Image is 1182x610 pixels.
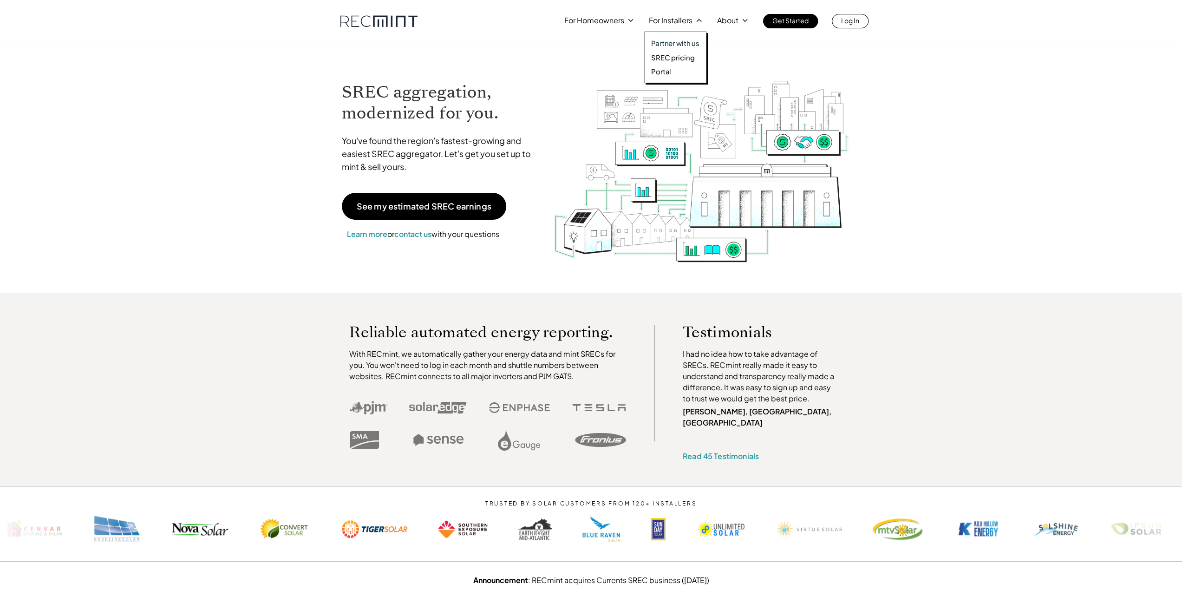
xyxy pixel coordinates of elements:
p: SREC pricing [651,53,694,62]
p: Log In [841,14,859,27]
p: For Homeowners [564,14,624,27]
a: Read 45 Testimonials [683,451,759,461]
p: Portal [651,67,671,76]
p: Get Started [772,14,809,27]
a: contact us [394,229,431,239]
a: Learn more [347,229,387,239]
a: Get Started [763,14,818,28]
a: See my estimated SREC earnings [342,193,506,220]
a: SREC pricing [651,53,699,62]
p: For Installers [649,14,692,27]
p: Testimonials [683,325,821,339]
p: TRUSTED BY SOLAR CUSTOMERS FROM 120+ INSTALLERS [457,500,725,507]
strong: Announcement [473,575,528,585]
h1: SREC aggregation, modernized for you. [342,82,540,124]
a: Portal [651,67,699,76]
p: or with your questions [342,228,504,240]
p: [PERSON_NAME], [GEOGRAPHIC_DATA], [GEOGRAPHIC_DATA] [683,406,839,428]
img: RECmint value cycle [553,56,849,265]
a: Log In [832,14,869,28]
p: About [717,14,738,27]
p: See my estimated SREC earnings [357,202,491,210]
p: You've found the region's fastest-growing and easiest SREC aggregator. Let's get you set up to mi... [342,134,540,173]
p: Reliable automated energy reporting. [349,325,626,339]
a: Partner with us [651,39,699,48]
a: Announcement: RECmint acquires Currents SREC business ([DATE]) [473,575,709,585]
p: I had no idea how to take advantage of SRECs. RECmint really made it easy to understand and trans... [683,348,839,404]
p: With RECmint, we automatically gather your energy data and mint SRECs for you. You won't need to ... [349,348,626,382]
